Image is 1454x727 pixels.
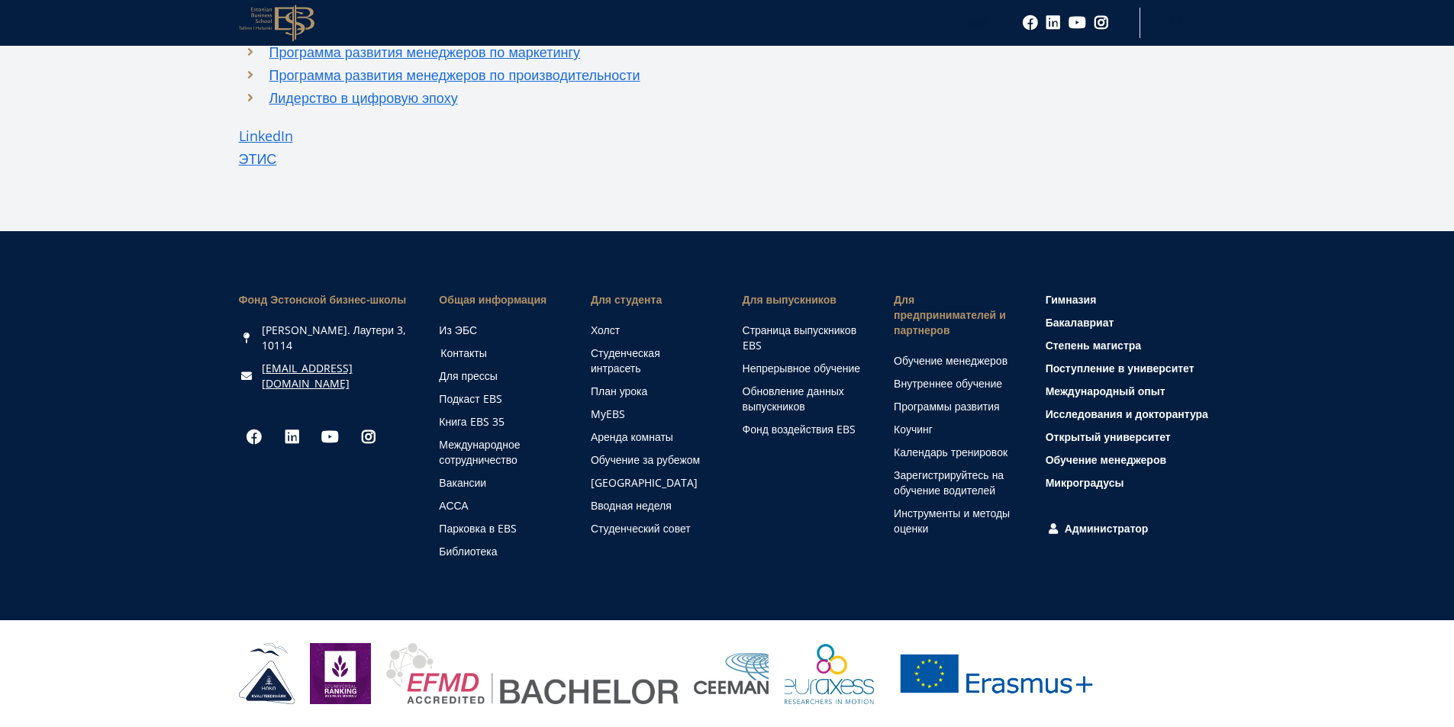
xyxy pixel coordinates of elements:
[439,414,560,429] a: Книга EBS 35
[889,643,1103,704] img: Эразмус+
[1046,407,1216,422] a: Исследования и докторантура
[1046,452,1166,467] font: Обучение менеджеров
[386,643,679,704] img: ЕФМД
[262,361,409,391] a: [EMAIL_ADDRESS][DOMAIN_NAME]
[440,346,562,361] a: Контакты
[269,66,640,84] font: Программа развития менеджеров по производительности
[694,653,769,695] img: Сееман
[894,468,1004,497] font: Зарегистрируйтесь на обучение водителей
[591,407,712,422] a: MyEBS
[591,429,673,444] font: Аренда комнаты
[743,292,837,307] font: Для выпускников
[591,323,620,337] font: Холст
[591,407,625,421] font: MyEBS
[743,384,844,413] font: Обновление данных выпускников
[894,506,1010,536] font: Инструменты и методы оценки
[743,323,864,353] a: Страница выпускников EBS
[894,445,1007,459] font: Календарь тренировок
[591,475,712,491] a: [GEOGRAPHIC_DATA]
[591,452,700,467] font: Обучение за рубежом
[439,544,497,558] font: Библиотека
[440,346,486,360] font: Контакты
[1046,429,1171,444] font: Открытый университет
[439,391,560,407] a: Подкаст EBS
[239,643,295,704] img: ХАКА
[269,88,458,107] font: Лидерство в цифровую эпоху
[439,323,477,337] font: Из ЭБС
[894,506,1015,536] a: Инструменты и методы оценки
[439,323,560,338] a: Из ЭБС
[743,422,864,437] a: Фонд воздействия EBS
[894,422,1015,437] a: Коучинг
[310,643,371,704] img: Эдюниверсал
[269,63,640,86] a: Программа развития менеджеров по производительности
[1046,384,1216,399] a: Международный опыт
[439,475,560,491] a: Вакансии
[743,361,864,376] a: Непрерывное обучение
[1046,521,1216,536] a: Администратор
[894,376,1002,391] font: Внутреннее обучение
[439,544,560,559] a: Библиотека
[439,414,504,429] font: Книга EBS 35
[591,429,712,445] a: Аренда комнаты
[591,346,660,375] font: Студенческая интрасеть
[591,498,672,513] font: Вводная неделя
[262,361,353,391] font: [EMAIL_ADDRESS][DOMAIN_NAME]
[1046,338,1216,353] a: Степень магистра
[743,384,864,414] a: Обновление данных выпускников
[1046,407,1208,421] font: Исследования и докторантура
[894,445,1015,460] a: Календарь тренировок
[269,86,458,109] a: Лидерство в цифровую эпоху
[894,353,1007,368] font: Обучение менеджеров
[439,498,560,513] a: АССА
[439,368,560,384] a: Для прессы
[591,292,662,307] font: Для студента
[1046,361,1194,375] font: Поступление в университет
[894,292,1006,337] font: Для предпринимателей и партнеров
[591,521,691,536] font: Студенческий совет
[894,353,1015,368] a: Обучение менеджеров
[1046,292,1216,307] a: Гимназия
[269,43,581,61] font: Программа развития менеджеров по маркетингу
[894,399,1015,414] a: Программы развития
[439,475,486,490] font: Вакансии
[439,368,497,383] font: Для прессы
[439,437,560,468] a: Международное сотрудничество
[591,384,712,399] a: План урока
[743,323,857,352] font: Страница выпускников EBS
[1046,361,1216,376] a: Поступление в университет
[1046,452,1216,468] a: Обучение менеджеров
[239,150,277,168] font: ЭТИС
[591,521,712,536] a: Студенческий совет
[591,346,712,376] a: Студенческая интрасеть
[591,292,712,307] a: Для студента
[591,498,712,513] a: Вводная неделя
[591,475,698,490] font: [GEOGRAPHIC_DATA]
[591,323,712,338] a: Холст
[1046,292,1097,307] font: Гимназия
[894,376,1015,391] a: Внутреннее обучение
[894,422,933,436] font: Коучинг
[591,452,712,468] a: Обучение за рубежом
[239,124,293,147] a: LinkedIn
[439,521,517,536] font: Парковка в EBS
[239,127,293,145] font: LinkedIn
[1046,315,1114,330] font: Бакалавриат
[439,498,468,513] font: АССА
[439,437,520,467] font: Международное сотрудничество
[439,292,546,307] font: Общая информация
[1046,429,1216,445] a: Открытый университет
[1046,384,1165,398] font: Международный опыт
[262,323,406,352] font: [PERSON_NAME]. Лаутери 3, 10114
[1046,475,1216,491] a: Микроградусы
[785,643,875,704] img: ЕВРАКСЕС
[439,391,501,406] font: Подкаст EBS
[894,399,1000,413] font: Программы развития
[1046,475,1124,490] font: Микроградусы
